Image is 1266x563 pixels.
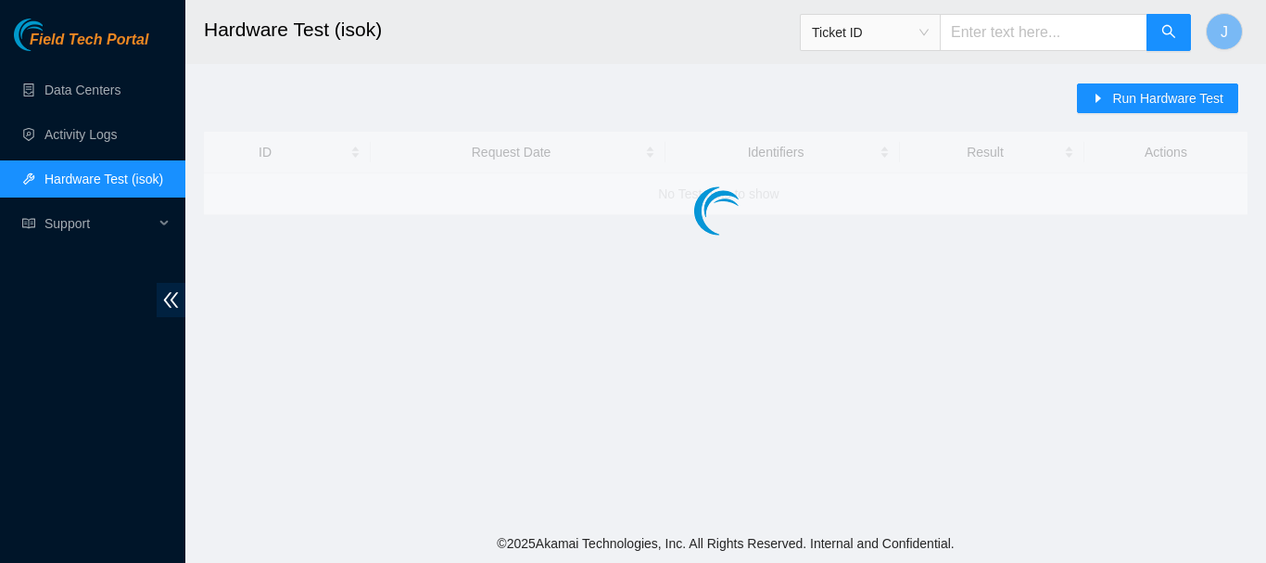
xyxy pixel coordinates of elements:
[1092,92,1105,107] span: caret-right
[30,32,148,49] span: Field Tech Portal
[1161,24,1176,42] span: search
[44,127,118,142] a: Activity Logs
[1146,14,1191,51] button: search
[14,19,94,51] img: Akamai Technologies
[1112,88,1223,109] span: Run Hardware Test
[157,283,185,317] span: double-left
[44,83,120,97] a: Data Centers
[1077,83,1238,113] button: caret-rightRun Hardware Test
[1221,20,1228,44] span: J
[1206,13,1243,50] button: J
[185,524,1266,563] footer: © 2025 Akamai Technologies, Inc. All Rights Reserved. Internal and Confidential.
[812,19,929,46] span: Ticket ID
[14,33,148,58] a: Akamai TechnologiesField Tech Portal
[44,205,154,242] span: Support
[940,14,1147,51] input: Enter text here...
[44,172,163,186] a: Hardware Test (isok)
[22,217,35,230] span: read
